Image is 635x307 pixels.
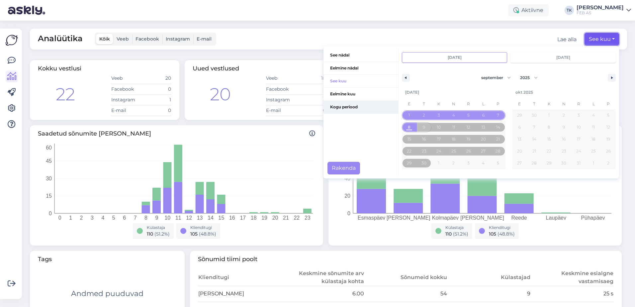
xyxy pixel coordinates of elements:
[491,121,505,133] button: 14
[46,145,52,150] tspan: 60
[547,133,551,145] span: 15
[198,286,281,302] td: [PERSON_NAME]
[111,94,141,105] td: Instagram
[387,215,430,221] tspan: [PERSON_NAME]
[512,133,527,145] button: 13
[546,215,566,221] tspan: Laupäev
[585,33,619,46] button: See kuu
[46,193,52,199] tspan: 15
[601,133,616,145] button: 19
[518,121,521,133] span: 6
[482,109,485,121] span: 6
[344,193,350,199] tspan: 20
[508,4,549,16] div: Aktiivne
[323,62,398,74] span: Eelmine nädal
[417,157,432,169] button: 30
[542,145,557,157] button: 22
[518,133,521,145] span: 13
[601,121,616,133] button: 12
[533,121,535,133] span: 7
[591,145,596,157] span: 25
[417,121,432,133] button: 9
[5,34,18,47] img: Askly Logo
[532,145,536,157] span: 21
[489,225,515,231] div: Klienditugi
[91,215,94,221] tspan: 3
[147,231,153,237] span: 110
[111,73,141,84] td: Veeb
[591,133,595,145] span: 18
[577,5,624,10] div: [PERSON_NAME]
[581,215,605,221] tspan: Pühapäev
[577,121,581,133] span: 10
[423,121,425,133] span: 9
[432,215,459,221] tspan: Kolmapäev
[571,109,586,121] button: 3
[542,99,557,109] span: K
[431,133,446,145] button: 17
[586,109,601,121] button: 4
[586,133,601,145] button: 18
[467,133,470,145] span: 19
[601,145,616,157] button: 26
[272,215,278,221] tspan: 20
[164,215,170,221] tspan: 10
[527,99,542,109] span: T
[562,145,566,157] span: 23
[296,94,326,105] td: 1
[527,121,542,133] button: 7
[532,133,536,145] span: 14
[198,269,281,286] th: Klienditugi
[417,99,432,109] span: T
[547,145,551,157] span: 22
[402,121,417,133] button: 8
[408,133,411,145] span: 15
[58,215,61,221] tspan: 0
[527,157,542,169] button: 28
[281,286,364,302] td: 6.00
[481,133,486,145] span: 20
[199,231,216,237] span: ( 48.8 %)
[38,255,177,264] span: Tags
[446,99,461,109] span: N
[453,231,468,237] span: ( 51.2 %)
[408,109,410,121] span: 1
[467,109,470,121] span: 5
[402,109,417,121] button: 1
[577,157,581,169] span: 31
[417,133,432,145] button: 16
[111,105,141,116] td: E-mail
[467,121,470,133] span: 12
[240,215,246,221] tspan: 17
[531,286,614,302] td: 25 s
[562,133,566,145] span: 16
[327,162,360,174] button: Rakenda
[592,109,595,121] span: 4
[294,215,300,221] tspan: 22
[141,84,171,94] td: 0
[561,157,566,169] span: 30
[101,215,104,221] tspan: 4
[364,286,448,302] td: 54
[281,269,364,286] th: Keskmine sõnumite arv külastaja kohta
[323,75,398,88] button: See kuu
[344,175,350,181] tspan: 40
[606,133,610,145] span: 19
[417,109,432,121] button: 2
[563,121,565,133] span: 9
[305,215,311,221] tspan: 23
[208,215,214,221] tspan: 14
[155,215,158,221] tspan: 9
[283,215,289,221] tspan: 21
[197,215,203,221] tspan: 13
[577,133,581,145] span: 17
[527,145,542,157] button: 21
[198,255,614,264] span: Sõnumid tiimi poolt
[532,157,537,169] span: 28
[323,49,398,62] button: See nädal
[461,133,476,145] button: 19
[497,109,499,121] span: 7
[571,145,586,157] button: 24
[445,231,452,237] span: 110
[123,215,126,221] tspan: 6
